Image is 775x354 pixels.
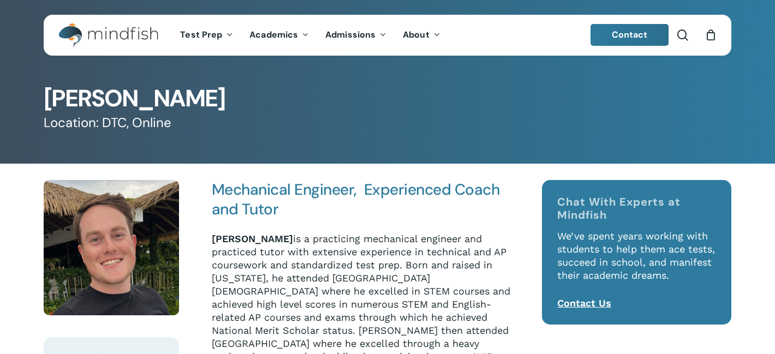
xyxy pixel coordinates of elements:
[44,180,179,315] img: Danny Honeymoon Danny Rippe Square
[557,230,716,297] p: We’ve spent years working with students to help them ace tests, succeed in school, and manifest t...
[705,29,717,41] a: Cart
[241,31,317,40] a: Academics
[612,29,648,40] span: Contact
[44,15,731,56] header: Main Menu
[403,29,430,40] span: About
[180,29,222,40] span: Test Prep
[591,24,669,46] a: Contact
[212,233,293,244] strong: [PERSON_NAME]
[172,15,448,56] nav: Main Menu
[395,31,449,40] a: About
[212,180,515,219] h4: Mechanical Engineer, Experienced Coach and Tutor
[317,31,395,40] a: Admissions
[557,195,716,221] h4: Chat With Experts at Mindfish
[249,29,298,40] span: Academics
[172,31,241,40] a: Test Prep
[557,297,611,309] a: Contact Us
[44,87,731,110] h1: [PERSON_NAME]
[44,115,171,131] span: Location: DTC, Online
[325,29,375,40] span: Admissions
